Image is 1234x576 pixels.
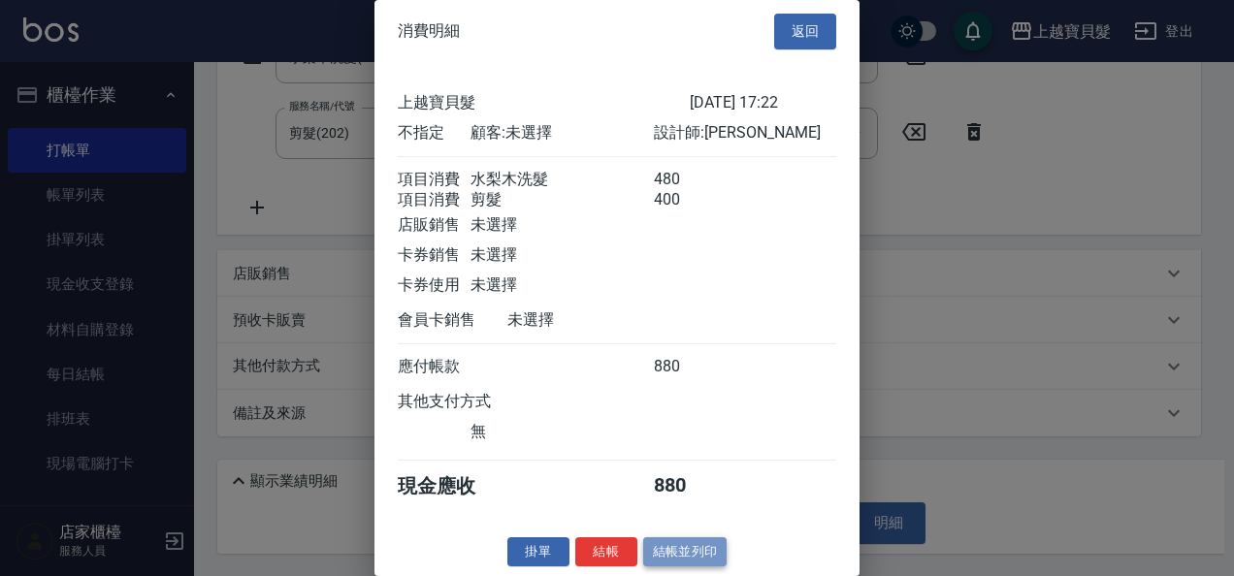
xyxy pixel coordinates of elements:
[471,275,653,296] div: 未選擇
[507,537,569,567] button: 掛單
[507,310,690,331] div: 未選擇
[654,357,727,377] div: 880
[398,275,471,296] div: 卡券使用
[690,93,836,113] div: [DATE] 17:22
[398,473,507,499] div: 現金應收
[398,123,471,144] div: 不指定
[471,170,653,190] div: 水梨木洗髮
[398,245,471,266] div: 卡券銷售
[471,245,653,266] div: 未選擇
[398,392,544,412] div: 其他支付方式
[398,21,460,41] span: 消費明細
[398,310,507,331] div: 會員卡銷售
[398,190,471,210] div: 項目消費
[654,123,836,144] div: 設計師: [PERSON_NAME]
[643,537,728,567] button: 結帳並列印
[471,215,653,236] div: 未選擇
[654,170,727,190] div: 480
[575,537,637,567] button: 結帳
[654,473,727,499] div: 880
[654,190,727,210] div: 400
[774,14,836,49] button: 返回
[471,190,653,210] div: 剪髮
[398,170,471,190] div: 項目消費
[471,123,653,144] div: 顧客: 未選擇
[398,93,690,113] div: 上越寶貝髮
[471,422,653,442] div: 無
[398,357,471,377] div: 應付帳款
[398,215,471,236] div: 店販銷售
